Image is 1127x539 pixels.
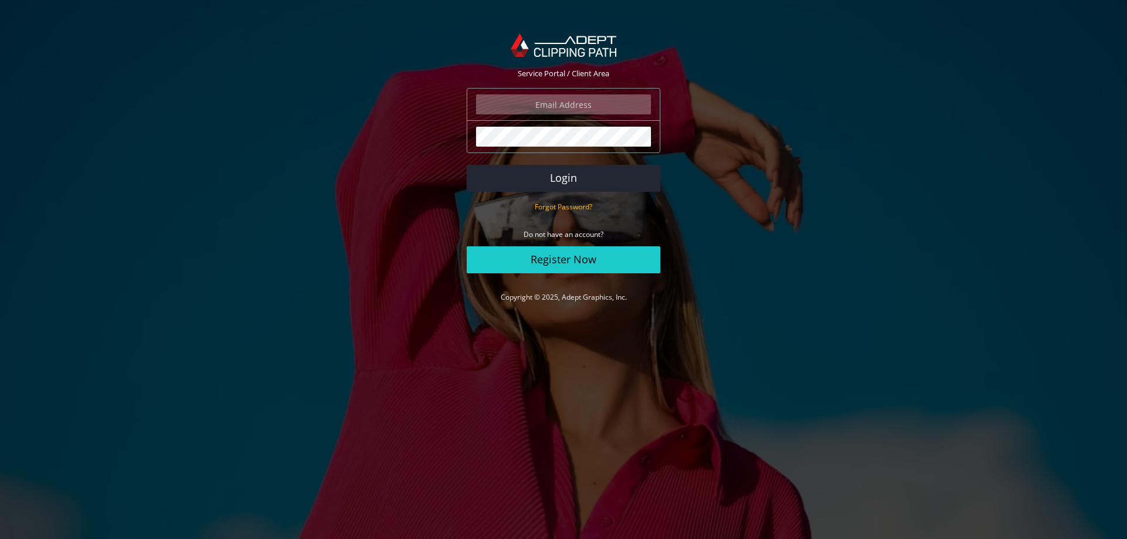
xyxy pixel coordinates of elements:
[467,165,660,192] button: Login
[511,33,616,57] img: Adept Graphics
[535,202,592,212] small: Forgot Password?
[467,246,660,273] a: Register Now
[518,68,609,79] span: Service Portal / Client Area
[524,229,603,239] small: Do not have an account?
[476,94,651,114] input: Email Address
[501,292,627,302] a: Copyright © 2025, Adept Graphics, Inc.
[535,201,592,212] a: Forgot Password?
